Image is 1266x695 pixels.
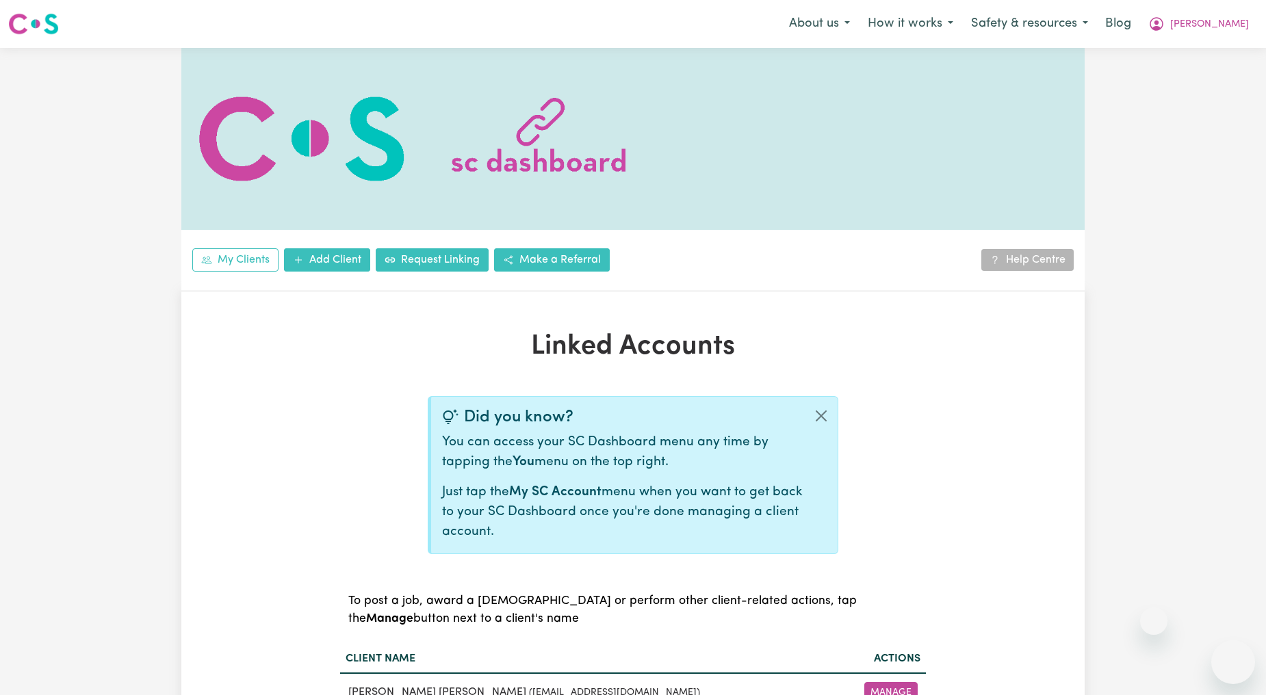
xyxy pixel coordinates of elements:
[284,248,370,272] a: Add Client
[340,576,926,645] caption: To post a job, award a [DEMOGRAPHIC_DATA] or perform other client-related actions, tap the button...
[1140,607,1167,635] iframe: Close message
[376,248,489,272] a: Request Linking
[1139,10,1258,38] button: My Account
[442,433,805,473] p: You can access your SC Dashboard menu any time by tapping the menu on the top right.
[513,456,534,469] b: You
[1097,9,1139,39] a: Blog
[340,645,833,673] th: Client name
[8,12,59,36] img: Careseekers logo
[1211,640,1255,684] iframe: Button to launch messaging window
[8,8,59,40] a: Careseekers logo
[833,645,926,673] th: Actions
[805,397,838,435] button: Close alert
[366,613,413,625] b: Manage
[442,408,805,428] div: Did you know?
[340,330,926,363] h1: Linked Accounts
[442,483,805,542] p: Just tap the menu when you want to get back to your SC Dashboard once you're done managing a clie...
[859,10,962,38] button: How it works
[981,249,1074,271] a: Help Centre
[192,248,279,272] a: My Clients
[509,486,602,499] b: My SC Account
[494,248,610,272] a: Make a Referral
[1170,17,1249,32] span: [PERSON_NAME]
[962,10,1097,38] button: Safety & resources
[780,10,859,38] button: About us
